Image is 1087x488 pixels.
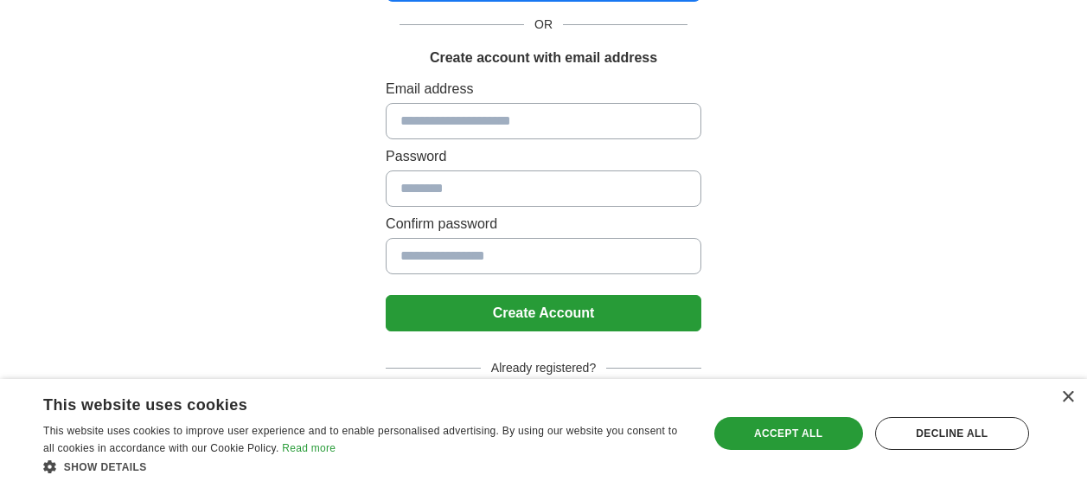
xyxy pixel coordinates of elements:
div: Close [1061,391,1074,404]
label: Email address [386,79,701,100]
div: This website uses cookies [43,389,645,415]
label: Password [386,146,701,167]
span: Already registered? [481,359,606,377]
h1: Create account with email address [430,48,657,68]
div: Accept all [714,417,863,450]
label: Confirm password [386,214,701,234]
span: This website uses cookies to improve user experience and to enable personalised advertising. By u... [43,425,677,454]
div: Show details [43,458,688,475]
span: Show details [64,461,147,473]
button: Create Account [386,295,701,331]
span: OR [524,16,563,34]
a: Read more, opens a new window [282,442,336,454]
div: Decline all [875,417,1029,450]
